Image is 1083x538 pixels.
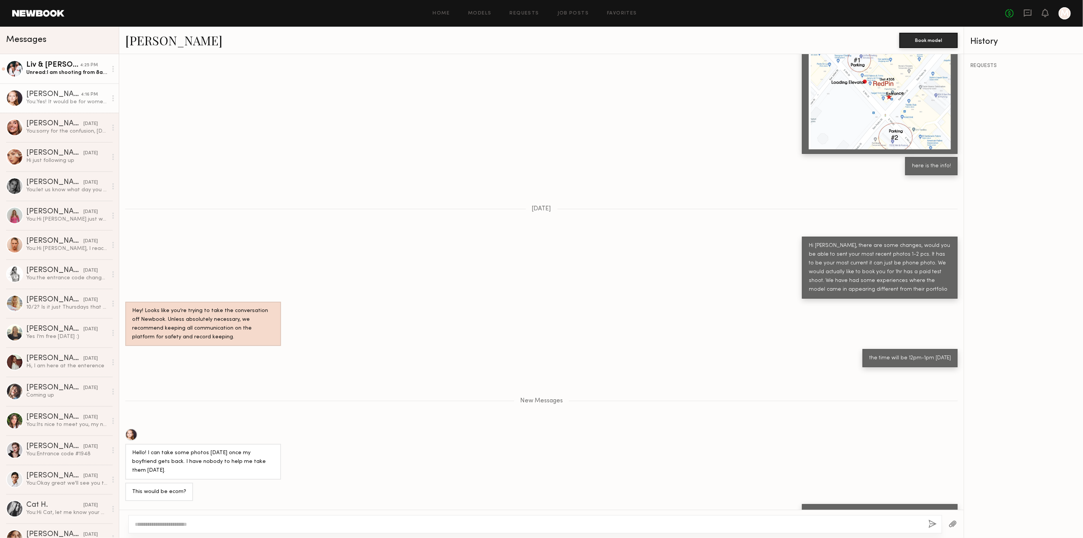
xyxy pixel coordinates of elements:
div: [PERSON_NAME] [26,384,83,392]
div: [PERSON_NAME] [26,472,83,480]
div: [DATE] [83,150,98,157]
div: This would be ecom? [132,488,186,496]
div: Hey! Looks like you’re trying to take the conversation off Newbook. Unless absolutely necessary, ... [132,307,274,342]
div: [DATE] [83,355,98,362]
a: Book model [899,37,958,43]
div: [PERSON_NAME] [26,208,83,216]
div: Hi [PERSON_NAME], there are some changes, would you be able to sent your most recent photos 1-2 p... [809,242,951,294]
div: [DATE] [83,414,98,421]
div: [DATE] [83,238,98,245]
div: [DATE] [83,267,98,274]
div: [DATE] [83,326,98,333]
div: You: the entrance code changed so please use this 1982# [26,274,107,282]
div: 4:16 PM [81,91,98,98]
a: Home [433,11,450,16]
div: You: Yes! It would be for women's ecomm, if you can come with natural straight hair and make up t... [26,98,107,106]
div: You: let us know what day you will be in LA OCT and we will plan a schedule for you [26,186,107,194]
div: [PERSON_NAME] [26,296,83,304]
div: Cat H. [26,501,83,509]
div: [PERSON_NAME] [26,413,83,421]
div: [PERSON_NAME] [26,355,83,362]
a: M [1059,7,1071,19]
div: [DATE] [83,384,98,392]
div: [PERSON_NAME] [26,237,83,245]
div: [DATE] [83,296,98,304]
div: Unread: I am shooting from 8am-6pm on the 23rd. Would you happen to be available that [DATE] [26,69,107,76]
a: [PERSON_NAME] [125,32,222,48]
div: Liv & [PERSON_NAME] [26,61,80,69]
span: New Messages [520,398,563,404]
div: [DATE] [83,120,98,128]
a: Job Posts [557,11,589,16]
span: Messages [6,35,46,44]
div: You: Hi Cat, let me know your availability [26,509,107,516]
div: You: Its nice to meet you, my name is [PERSON_NAME] and I am the Head Designer at Blue B Collecti... [26,421,107,428]
div: History [970,37,1077,46]
div: [PERSON_NAME] [26,149,83,157]
div: here is the info! [912,162,951,171]
div: [PERSON_NAME] [26,325,83,333]
div: [PERSON_NAME] [26,120,83,128]
div: [DATE] [83,208,98,216]
div: [DATE] [83,443,98,450]
div: Hello! I can take some photos [DATE] once my boyfriend gets back. I have nobody to help me take t... [132,449,274,475]
a: Models [468,11,491,16]
div: Hi, I am here at the enterence [26,362,107,370]
div: 4:25 PM [80,62,98,69]
div: REQUESTS [970,63,1077,69]
div: the time will be 12pm-1pm [DATE] [869,354,951,363]
div: [DATE] [83,502,98,509]
div: [PERSON_NAME] [26,267,83,274]
div: You: Hi [PERSON_NAME], I reached back a month back and just wanted to reach out to you again. [26,245,107,252]
div: [PERSON_NAME] [26,91,81,98]
div: [DATE] [83,179,98,186]
div: [DATE] [83,472,98,480]
div: You: Okay great we'll see you then [26,480,107,487]
div: You: Entrance code #1948 [26,450,107,458]
a: Favorites [607,11,637,16]
span: [DATE] [532,206,551,212]
button: Book model [899,33,958,48]
div: [PERSON_NAME] [26,179,83,186]
div: Hi just following up [26,157,107,164]
div: [PERSON_NAME] [26,443,83,450]
div: Yes I’m free [DATE] :) [26,333,107,340]
div: 10/2? Is it just Thursdays that you have available? If so would the 9th or 16th work? [26,304,107,311]
a: Requests [510,11,539,16]
div: Yes! It would be for women's ecomm, if you can come with natural straight hair and make up that w... [809,509,951,535]
div: You: sorry for the confusion, [DATE] 12pm-1pm (1hr) [26,128,107,135]
div: Coming up [26,392,107,399]
div: You: Hi [PERSON_NAME] just wanted to follow up back with you! [26,216,107,223]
